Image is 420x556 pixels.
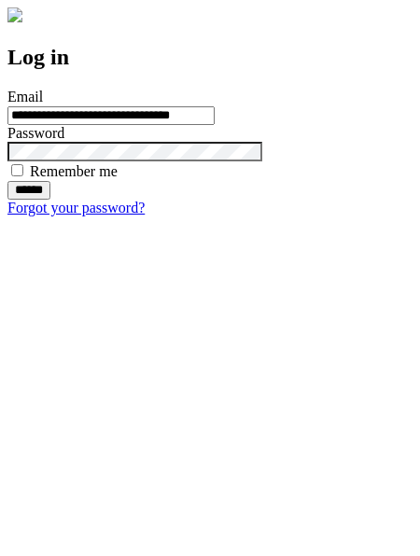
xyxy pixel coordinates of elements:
[30,163,118,179] label: Remember me
[7,200,145,215] a: Forgot your password?
[7,7,22,22] img: logo-4e3dc11c47720685a147b03b5a06dd966a58ff35d612b21f08c02c0306f2b779.png
[7,125,64,141] label: Password
[7,45,413,70] h2: Log in
[7,89,43,104] label: Email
